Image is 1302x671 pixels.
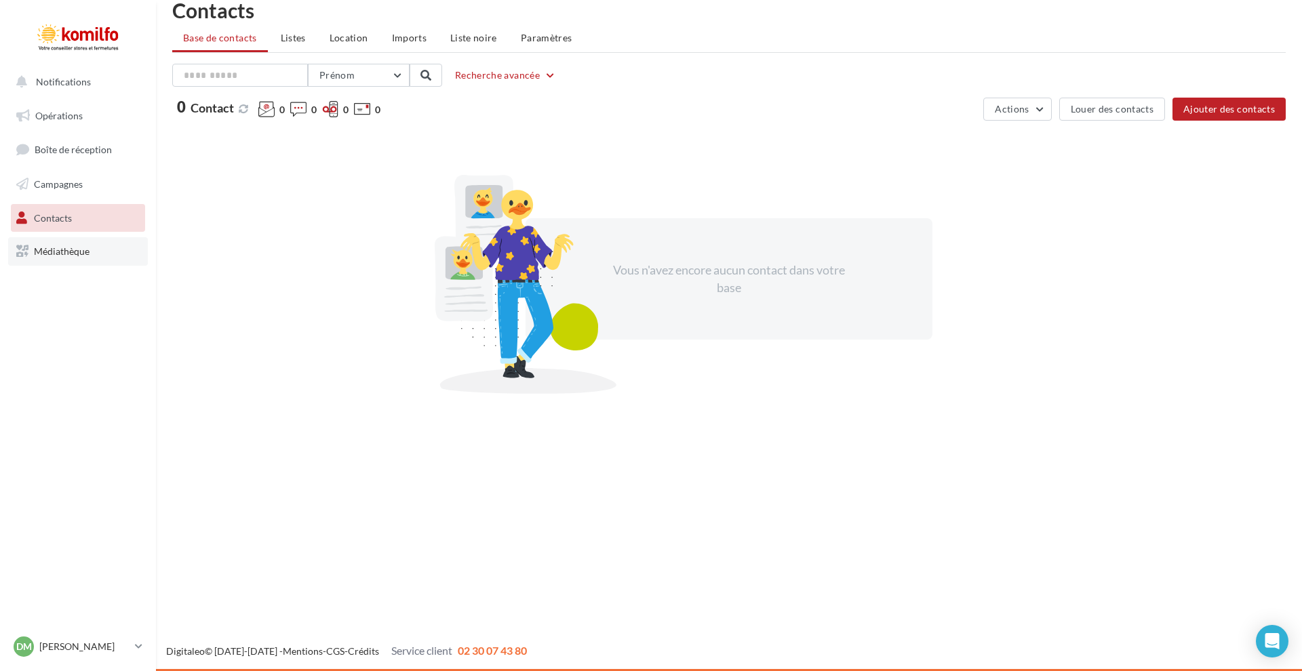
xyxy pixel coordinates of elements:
span: Contact [191,100,234,115]
span: Campagnes [34,178,83,190]
span: 0 [375,103,380,117]
span: © [DATE]-[DATE] - - - [166,645,527,657]
span: DM [16,640,32,653]
span: Actions [995,103,1029,115]
a: CGS [326,645,344,657]
button: Prénom [308,64,410,87]
span: 02 30 07 43 80 [458,644,527,657]
span: Boîte de réception [35,144,112,155]
span: Prénom [319,69,355,81]
a: Digitaleo [166,645,205,657]
span: Médiathèque [34,245,90,257]
a: Opérations [8,102,148,130]
span: Notifications [36,76,91,87]
span: Liste noire [450,32,497,43]
span: Paramètres [521,32,572,43]
a: Mentions [283,645,323,657]
span: Location [330,32,368,43]
button: Louer des contacts [1059,98,1165,121]
span: Opérations [35,110,83,121]
a: DM [PERSON_NAME] [11,634,145,659]
p: [PERSON_NAME] [39,640,130,653]
a: Boîte de réception [8,135,148,164]
button: Notifications [8,68,142,96]
span: Contacts [34,211,72,223]
a: Contacts [8,204,148,232]
button: Recherche avancée [450,67,561,83]
a: Campagnes [8,170,148,199]
div: Open Intercom Messenger [1256,625,1288,657]
button: Actions [983,98,1051,121]
a: Médiathèque [8,237,148,266]
span: Service client [391,644,452,657]
span: Imports [392,32,427,43]
span: Listes [281,32,306,43]
span: 0 [177,100,186,115]
div: Vous n'avez encore aucun contact dans votre base [612,262,846,296]
a: Crédits [348,645,379,657]
span: 0 [311,103,317,117]
span: 0 [279,103,285,117]
button: Ajouter des contacts [1172,98,1286,121]
span: 0 [343,103,349,117]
